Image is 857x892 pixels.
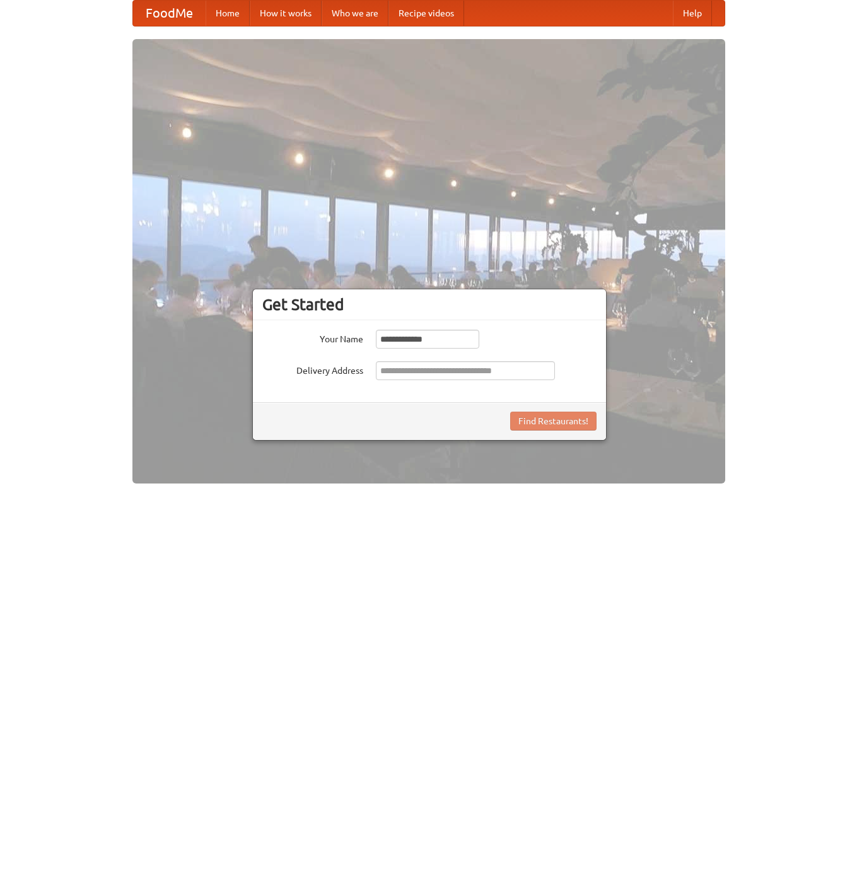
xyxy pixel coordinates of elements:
[322,1,388,26] a: Who we are
[206,1,250,26] a: Home
[262,295,597,314] h3: Get Started
[388,1,464,26] a: Recipe videos
[262,330,363,345] label: Your Name
[673,1,712,26] a: Help
[262,361,363,377] label: Delivery Address
[133,1,206,26] a: FoodMe
[250,1,322,26] a: How it works
[510,412,597,431] button: Find Restaurants!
